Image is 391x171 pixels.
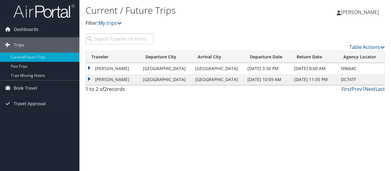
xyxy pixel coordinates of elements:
a: [PERSON_NAME] [337,3,385,21]
th: Departure Date: activate to sort column descending [244,51,291,63]
th: Departure City: activate to sort column ascending [140,51,192,63]
a: First [342,86,352,92]
a: My trips [98,20,122,26]
td: [GEOGRAPHIC_DATA] [192,63,244,74]
td: [DATE] 11:35 PM [291,74,338,85]
td: [GEOGRAPHIC_DATA] [140,74,192,85]
th: Arrival City: activate to sort column ascending [192,51,244,63]
img: airportal-logo.png [13,4,75,18]
span: Trips [14,37,24,53]
td: [PERSON_NAME] [86,63,140,74]
a: 1 [362,86,365,92]
a: Last [375,86,385,92]
td: [DATE] 10:59 AM [244,74,291,85]
span: Dashboards [14,22,38,37]
a: Next [365,86,375,92]
input: Search Traveler or Arrival City [86,33,154,44]
td: DC74TF [338,74,385,85]
span: Travel Approval [14,96,46,111]
td: [DATE] 8:00 AM [291,63,338,74]
td: [DATE] 3:30 PM [244,63,291,74]
a: Table Actions [349,44,385,50]
span: [PERSON_NAME] [341,9,379,16]
td: [GEOGRAPHIC_DATA] [192,74,244,85]
th: Return Date: activate to sort column ascending [291,51,338,63]
td: D9664C [338,63,385,74]
span: Book Travel [14,80,37,96]
span: 2 [104,86,107,92]
p: Filter: [86,19,285,27]
th: Agency Locator: activate to sort column ascending [338,51,385,63]
td: [PERSON_NAME] [86,74,140,85]
td: [GEOGRAPHIC_DATA] [140,63,192,74]
th: Traveler: activate to sort column ascending [86,51,140,63]
a: Prev [352,86,362,92]
h1: Current / Future Trips [86,4,285,17]
div: 1 to 2 of records [86,85,154,96]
